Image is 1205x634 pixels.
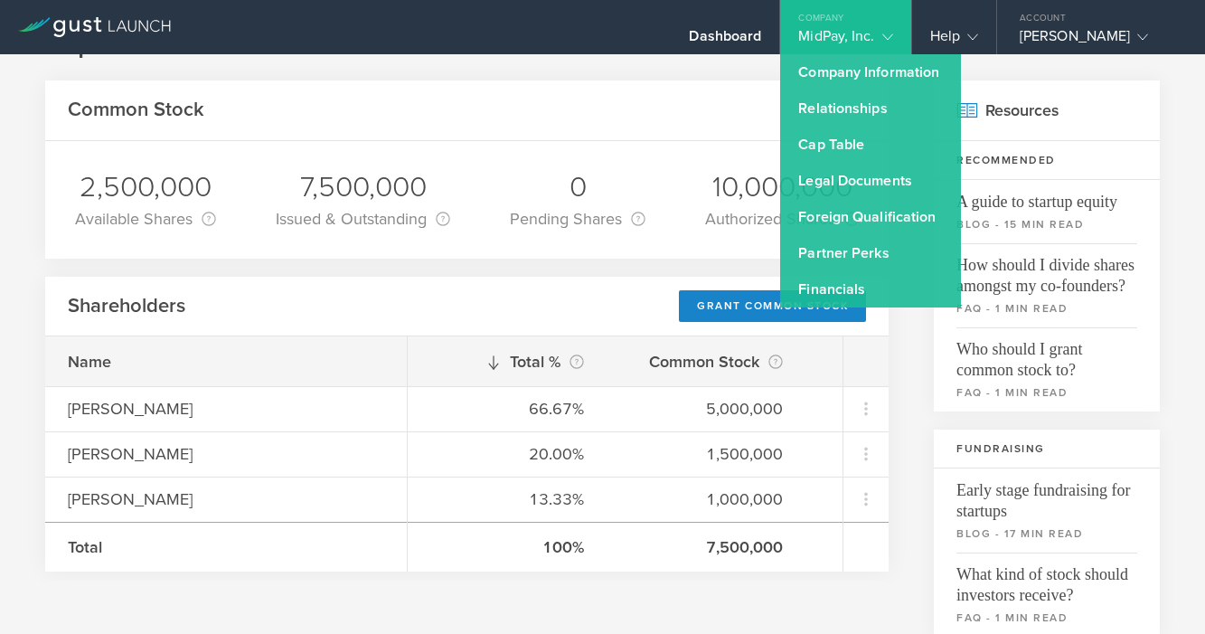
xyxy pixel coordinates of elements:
[68,487,384,511] div: [PERSON_NAME]
[956,553,1137,606] span: What kind of stock should investors receive?
[75,168,216,206] div: 2,500,000
[430,442,584,466] div: 20.00%
[956,610,1137,626] small: faq - 1 min read
[705,168,859,206] div: 10,000,000
[629,349,783,374] div: Common Stock
[934,327,1160,412] a: Who should I grant common stock to?faq - 1 min read
[68,350,384,374] div: Name
[510,168,645,206] div: 0
[276,206,450,232] div: Issued & Outstanding
[934,180,1160,243] a: A guide to startup equityblog - 15 min read
[956,327,1137,381] span: Who should I grant common stock to?
[798,27,892,54] div: MidPay, Inc.
[956,300,1137,317] small: faq - 1 min read
[956,216,1137,232] small: blog - 15 min read
[68,397,384,421] div: [PERSON_NAME]
[934,243,1160,327] a: How should I divide shares amongst my co-founders?faq - 1 min read
[68,293,185,319] h2: Shareholders
[689,27,761,54] div: Dashboard
[430,535,584,559] div: 100%
[68,535,384,559] div: Total
[956,180,1137,213] span: A guide to startup equity
[679,290,866,322] div: Grant Common Stock
[75,206,216,232] div: Available Shares
[934,468,1160,553] a: Early stage fundraising for startupsblog - 17 min read
[276,168,450,206] div: 7,500,000
[934,141,1160,180] h3: Recommended
[629,397,783,421] div: 5,000,000
[430,487,584,511] div: 13.33%
[430,397,584,421] div: 66.67%
[430,349,584,374] div: Total %
[629,487,783,511] div: 1,000,000
[956,468,1137,522] span: Early stage fundraising for startups
[629,442,783,466] div: 1,500,000
[930,27,978,54] div: Help
[629,535,783,559] div: 7,500,000
[934,430,1160,468] h3: Fundraising
[68,97,204,123] h2: Common Stock
[956,525,1137,542] small: blog - 17 min read
[705,206,859,232] div: Authorized Shares
[934,80,1160,141] h2: Resources
[68,442,384,466] div: [PERSON_NAME]
[1020,27,1173,54] div: [PERSON_NAME]
[956,243,1137,297] span: How should I divide shares amongst my co-founders?
[510,206,645,232] div: Pending Shares
[956,384,1137,401] small: faq - 1 min read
